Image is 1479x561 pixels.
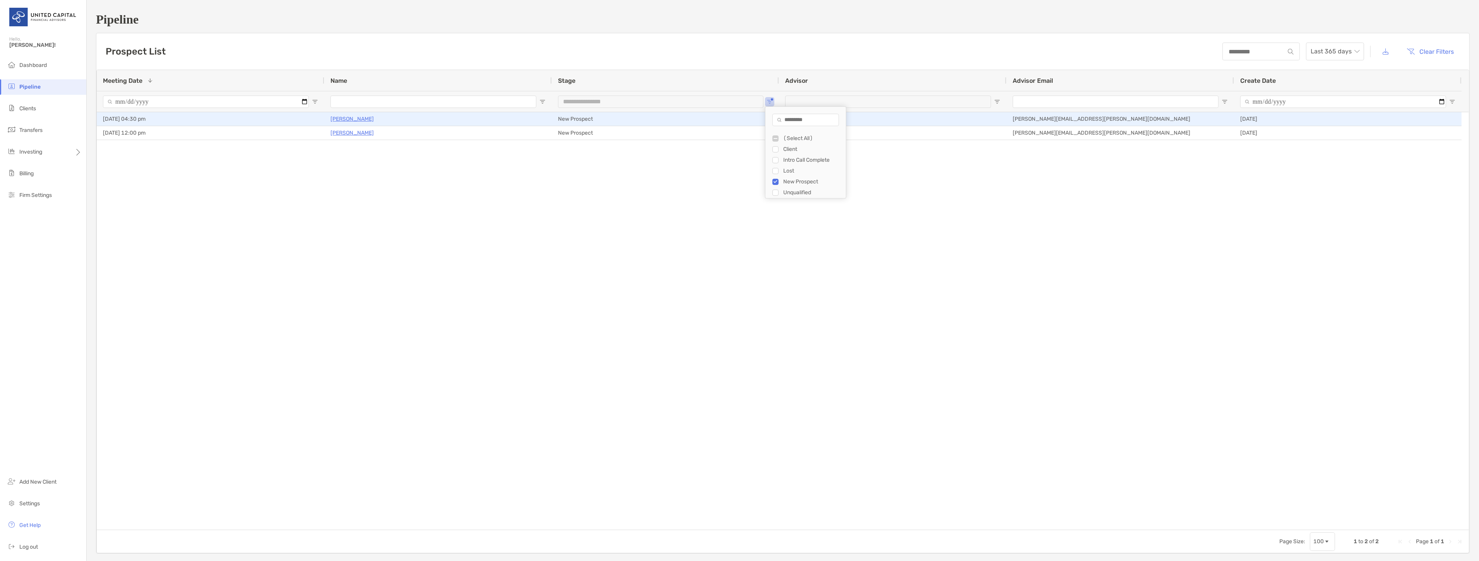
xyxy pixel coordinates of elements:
[765,133,846,198] div: Filter List
[783,135,841,142] div: (Select All)
[1240,96,1446,108] input: Create Date Filter Input
[19,149,42,155] span: Investing
[96,12,1470,27] h1: Pipeline
[19,500,40,507] span: Settings
[7,103,16,113] img: clients icon
[330,77,347,84] span: Name
[9,42,82,48] span: [PERSON_NAME]!
[7,60,16,69] img: dashboard icon
[1430,538,1433,545] span: 1
[7,498,16,508] img: settings icon
[19,192,52,198] span: Firm Settings
[779,126,1007,140] div: [PERSON_NAME], CFP®
[1288,49,1294,55] img: input icon
[19,84,41,90] span: Pipeline
[994,99,1000,105] button: Open Filter Menu
[19,105,36,112] span: Clients
[783,168,841,174] div: Lost
[765,106,846,198] div: Column Filter
[19,62,47,68] span: Dashboard
[1240,77,1276,84] span: Create Date
[1311,43,1359,60] span: Last 365 days
[7,147,16,156] img: investing icon
[103,96,309,108] input: Meeting Date Filter Input
[1013,96,1219,108] input: Advisor Email Filter Input
[1354,538,1357,545] span: 1
[312,99,318,105] button: Open Filter Menu
[1449,99,1455,105] button: Open Filter Menu
[1375,538,1379,545] span: 2
[1369,538,1374,545] span: of
[552,126,779,140] div: New Prospect
[1407,539,1413,545] div: Previous Page
[783,189,841,196] div: Unqualified
[1447,539,1453,545] div: Next Page
[1434,538,1440,545] span: of
[1007,112,1234,126] div: [PERSON_NAME][EMAIL_ADDRESS][PERSON_NAME][DOMAIN_NAME]
[19,170,34,177] span: Billing
[1397,539,1404,545] div: First Page
[1416,538,1429,545] span: Page
[1279,538,1305,545] div: Page Size:
[1441,538,1444,545] span: 1
[1401,43,1460,60] button: Clear Filters
[19,479,56,485] span: Add New Client
[779,112,1007,126] div: [PERSON_NAME], CFP®
[1013,77,1053,84] span: Advisor Email
[539,99,546,105] button: Open Filter Menu
[1313,538,1324,545] div: 100
[1007,126,1234,140] div: [PERSON_NAME][EMAIL_ADDRESS][PERSON_NAME][DOMAIN_NAME]
[7,477,16,486] img: add_new_client icon
[558,77,575,84] span: Stage
[7,168,16,178] img: billing icon
[1358,538,1363,545] span: to
[97,112,324,126] div: [DATE] 04:30 pm
[330,128,374,138] a: [PERSON_NAME]
[1234,112,1462,126] div: [DATE]
[106,46,166,57] h3: Prospect List
[330,114,374,124] a: [PERSON_NAME]
[772,114,839,126] input: Search filter values
[7,520,16,529] img: get-help icon
[1457,539,1463,545] div: Last Page
[7,125,16,134] img: transfers icon
[7,190,16,199] img: firm-settings icon
[19,522,41,529] span: Get Help
[785,77,808,84] span: Advisor
[783,178,841,185] div: New Prospect
[767,99,773,105] button: Open Filter Menu
[1310,532,1335,551] div: Page Size
[7,542,16,551] img: logout icon
[1222,99,1228,105] button: Open Filter Menu
[783,146,841,152] div: Client
[19,544,38,550] span: Log out
[552,112,779,126] div: New Prospect
[783,157,841,163] div: Intro Call Complete
[1234,126,1462,140] div: [DATE]
[97,126,324,140] div: [DATE] 12:00 pm
[19,127,43,133] span: Transfers
[330,96,536,108] input: Name Filter Input
[9,3,77,31] img: United Capital Logo
[1364,538,1368,545] span: 2
[7,82,16,91] img: pipeline icon
[103,77,142,84] span: Meeting Date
